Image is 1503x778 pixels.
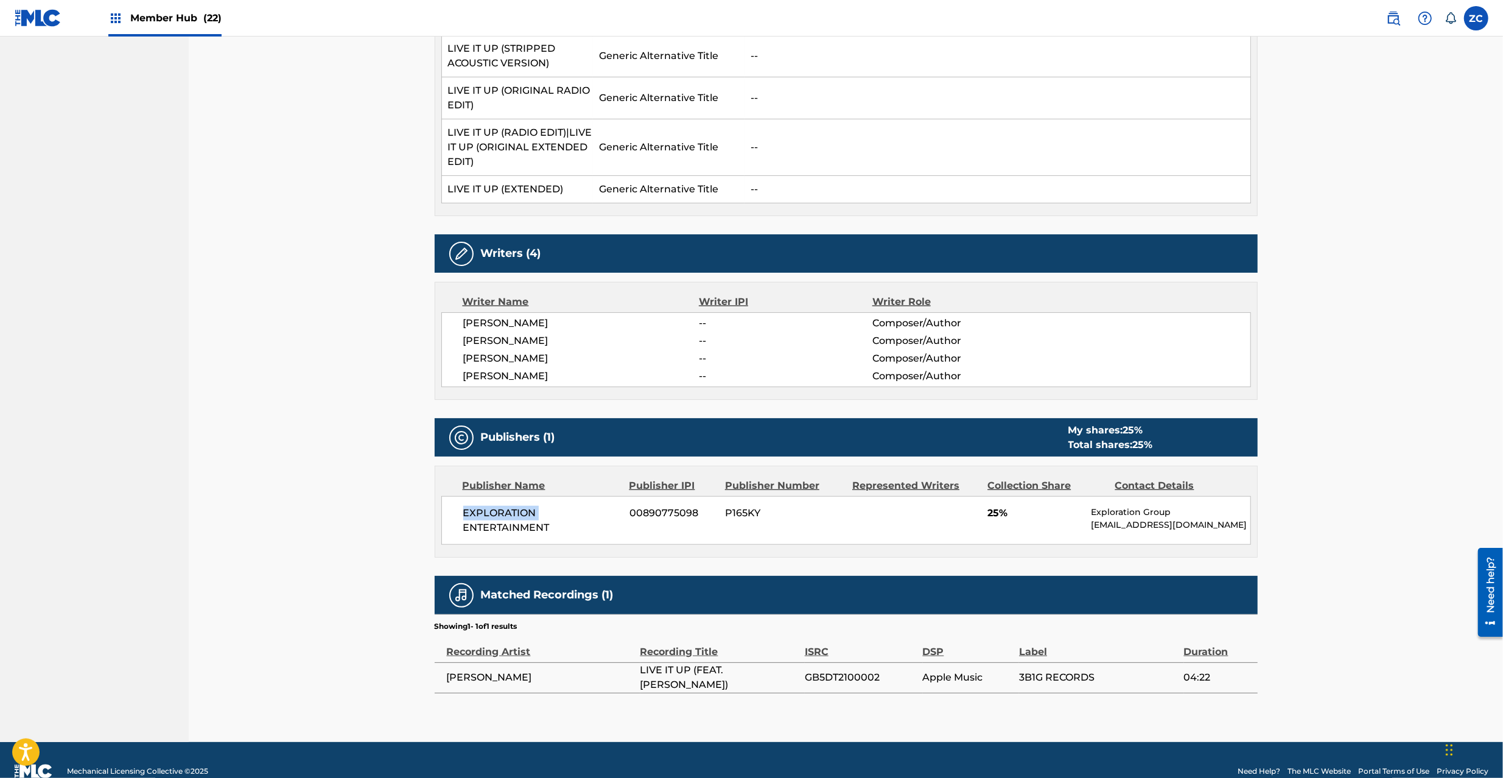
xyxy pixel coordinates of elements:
[699,369,872,384] span: --
[699,334,872,348] span: --
[699,295,872,309] div: Writer IPI
[130,11,222,25] span: Member Hub
[725,478,843,493] div: Publisher Number
[744,119,1250,176] td: --
[805,632,917,659] div: ISRC
[1413,6,1437,30] div: Help
[872,351,1030,366] span: Composer/Author
[1133,439,1153,450] span: 25 %
[454,430,469,445] img: Publishers
[481,247,541,261] h5: Writers (4)
[441,119,593,176] td: LIVE IT UP (RADIO EDIT)|LIVE IT UP (ORIGINAL EXTENDED EDIT)
[1068,438,1153,452] div: Total shares:
[1091,519,1250,531] p: [EMAIL_ADDRESS][DOMAIN_NAME]
[1184,670,1252,685] span: 04:22
[481,588,614,602] h5: Matched Recordings (1)
[629,478,716,493] div: Publisher IPI
[805,670,917,685] span: GB5DT2100002
[203,12,222,24] span: (22)
[744,35,1250,77] td: --
[1358,766,1429,777] a: Portal Terms of Use
[108,11,123,26] img: Top Rightsholders
[987,506,1082,520] span: 25%
[629,506,716,520] span: 00890775098
[872,369,1030,384] span: Composer/Author
[463,369,699,384] span: [PERSON_NAME]
[447,670,634,685] span: [PERSON_NAME]
[1418,11,1432,26] img: help
[699,316,872,331] span: --
[593,176,744,203] td: Generic Alternative Title
[852,478,978,493] div: Represented Writers
[1123,424,1143,436] span: 25 %
[463,295,699,309] div: Writer Name
[481,430,555,444] h5: Publishers (1)
[1019,670,1177,685] span: 3B1G RECORDS
[744,77,1250,119] td: --
[15,9,61,27] img: MLC Logo
[872,316,1030,331] span: Composer/Author
[1184,632,1252,659] div: Duration
[463,351,699,366] span: [PERSON_NAME]
[640,663,799,692] span: LIVE IT UP (FEAT. [PERSON_NAME])
[67,766,208,777] span: Mechanical Licensing Collective © 2025
[435,621,517,632] p: Showing 1 - 1 of 1 results
[1091,506,1250,519] p: Exploration Group
[463,316,699,331] span: [PERSON_NAME]
[1464,6,1488,30] div: User Menu
[593,35,744,77] td: Generic Alternative Title
[441,77,593,119] td: LIVE IT UP (ORIGINAL RADIO EDIT)
[1068,423,1153,438] div: My shares:
[463,506,621,535] span: EXPLORATION ENTERTAINMENT
[1442,720,1503,778] iframe: Chat Widget
[699,351,872,366] span: --
[1469,544,1503,642] iframe: Resource Center
[872,295,1030,309] div: Writer Role
[441,35,593,77] td: LIVE IT UP (STRIPPED ACOUSTIC VERSION)
[463,478,620,493] div: Publisher Name
[725,506,843,520] span: P165KY
[923,670,1014,685] span: Apple Music
[1445,12,1457,24] div: Notifications
[1446,732,1453,768] div: Drag
[744,176,1250,203] td: --
[640,632,799,659] div: Recording Title
[441,176,593,203] td: LIVE IT UP (EXTENDED)
[1115,478,1233,493] div: Contact Details
[872,334,1030,348] span: Composer/Author
[593,119,744,176] td: Generic Alternative Title
[1381,6,1406,30] a: Public Search
[593,77,744,119] td: Generic Alternative Title
[454,247,469,261] img: Writers
[1019,632,1177,659] div: Label
[463,334,699,348] span: [PERSON_NAME]
[454,588,469,603] img: Matched Recordings
[923,632,1014,659] div: DSP
[1288,766,1351,777] a: The MLC Website
[1238,766,1280,777] a: Need Help?
[1386,11,1401,26] img: search
[987,478,1105,493] div: Collection Share
[447,632,634,659] div: Recording Artist
[1437,766,1488,777] a: Privacy Policy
